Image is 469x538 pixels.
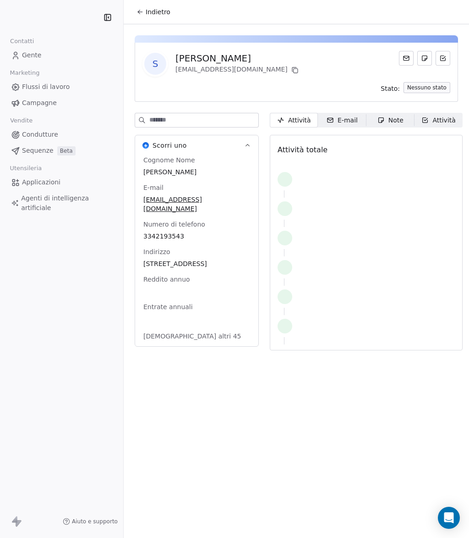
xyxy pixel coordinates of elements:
a: Condutture [7,127,116,142]
span: Flussi di lavoro [22,82,70,92]
span: Attività totale [278,145,327,154]
img: Scorri uno [142,142,149,149]
span: Stato: [381,84,400,93]
span: Indietro [146,7,170,17]
span: [STREET_ADDRESS] [143,259,250,268]
span: Vendite [6,114,37,128]
span: Numero di telefono [142,220,207,229]
span: Indirizzo [142,247,172,256]
span: Marketing [6,66,44,80]
font: E-mail [338,116,358,125]
span: Aiuto e supporto [72,518,118,525]
a: SequenzeBeta [7,143,116,158]
span: Condutture [22,130,58,139]
font: [DEMOGRAPHIC_DATA] altri 45 [143,332,241,341]
span: Contatti [6,34,38,48]
span: Scorri uno [153,141,187,150]
button: Indietro [131,4,176,20]
font: [EMAIL_ADDRESS][DOMAIN_NAME] [175,66,288,73]
span: Reddito annuo [142,275,192,284]
a: Applicazioni [7,175,116,190]
span: Sequenze [22,146,54,155]
span: [PERSON_NAME] [143,167,250,177]
span: Applicazioni [22,177,60,187]
span: Campagne [22,98,57,108]
button: Nessuno stato [404,82,450,93]
a: Agenti di intelligenza artificiale [7,191,116,216]
span: Agenti di intelligenza artificiale [21,194,112,213]
a: Flussi di lavoro [7,79,116,94]
font: Attività [432,116,455,125]
div: [PERSON_NAME] [175,52,300,65]
span: Cognome Nome [142,155,197,165]
font: Note [388,116,404,125]
span: Utensileria [6,161,46,175]
a: Gente [7,48,116,63]
button: [DEMOGRAPHIC_DATA] altri 45 [138,328,247,344]
div: Open Intercom Messenger [438,507,460,529]
span: Beta [57,146,76,155]
span: E-mail [142,183,165,192]
span: Entrate annuali [142,302,195,311]
a: Campagne [7,95,116,111]
div: Scorri unoScorri uno [135,155,258,346]
span: S [144,53,166,75]
button: Scorri unoScorri uno [135,135,258,155]
span: 3342193543 [143,232,250,241]
span: [EMAIL_ADDRESS][DOMAIN_NAME] [143,195,250,213]
a: Aiuto e supporto [63,518,118,525]
span: Gente [22,50,41,60]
